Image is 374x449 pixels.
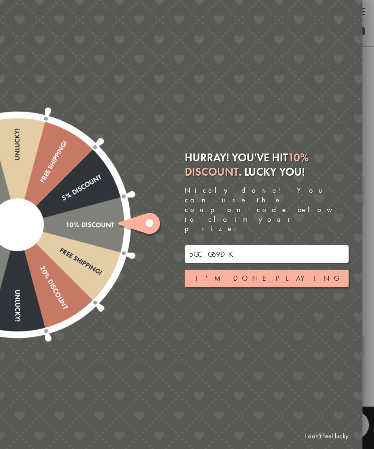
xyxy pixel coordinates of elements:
[185,150,309,179] em: 10% Discount
[14,139,69,226] div: Free shipping!
[185,270,349,287] button: I'm done playing
[185,245,349,263] input: Your email
[13,224,21,321] div: Unlucky!
[14,223,69,310] div: 20% Discount
[13,128,21,224] div: Unlucky!
[15,173,103,228] div: 5% Discount
[185,186,349,234] div: Nicely done! You can use the coupon code below to claim your prize:
[300,427,353,444] a: I don't feel lucky
[15,221,103,277] div: Free shipping!
[18,220,115,228] div: 10% Discount
[185,150,349,179] div: Hurray! You've hit . Lucky you!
